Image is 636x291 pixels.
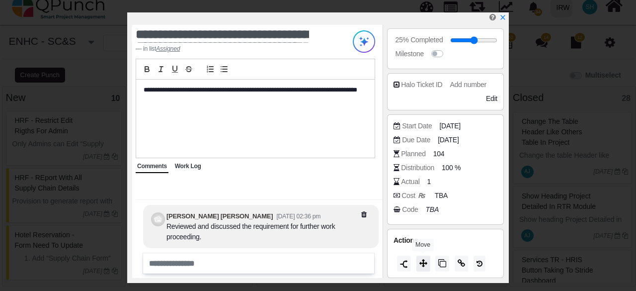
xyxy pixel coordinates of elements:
[455,256,468,272] button: Copy Link
[426,205,439,213] i: TBA
[402,135,430,145] div: Due Date
[166,221,340,242] div: Reviewed and discussed the requirement for further work proceeding.
[400,260,408,268] img: split.9d50320.png
[396,49,424,59] div: Milestone
[397,256,411,272] button: Split
[442,163,461,173] span: 100 %
[489,13,496,21] i: Edit Punch
[401,191,427,201] div: Cost
[396,35,443,45] div: 25% Completed
[401,149,425,159] div: Planned
[156,45,180,52] cite: Source Title
[401,163,434,173] div: Distribution
[486,95,497,102] span: Edit
[175,163,201,170] span: Work Log
[401,80,442,90] div: Halo Ticket ID
[166,212,273,220] b: [PERSON_NAME] [PERSON_NAME]
[402,204,418,215] div: Code
[394,236,418,244] span: Actions
[499,14,506,21] svg: x
[401,177,419,187] div: Actual
[156,45,180,52] u: Assigned
[435,191,448,201] span: TBA
[353,30,375,53] img: Try writing with AI
[276,213,320,220] small: [DATE] 02:36 pm
[137,163,167,170] span: Comments
[136,44,333,53] footer: in list
[412,239,434,251] div: Move
[435,256,449,272] button: Copy
[499,13,506,21] a: x
[450,81,486,89] span: Add number
[402,121,432,131] div: Start Date
[427,177,431,187] span: 1
[438,135,459,145] span: [DATE]
[418,192,425,199] b: ₨
[474,256,485,272] button: History
[433,149,445,159] span: 104
[439,121,460,131] span: [DATE]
